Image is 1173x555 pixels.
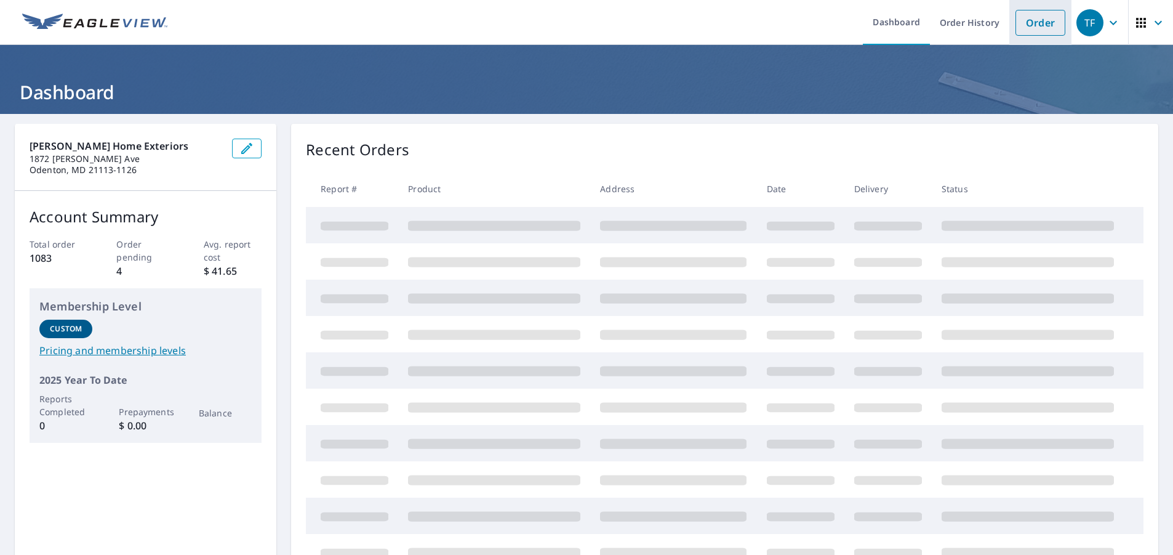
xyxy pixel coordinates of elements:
th: Report # [306,171,398,207]
p: Membership Level [39,298,252,315]
p: Order pending [116,238,174,264]
a: Order [1015,10,1065,36]
p: 0 [39,418,92,433]
th: Address [590,171,756,207]
p: Reports Completed [39,392,92,418]
div: TF [1076,9,1103,36]
p: Balance [199,407,252,419]
th: Date [757,171,844,207]
th: Product [398,171,590,207]
p: 4 [116,264,174,278]
p: $ 0.00 [119,418,172,433]
p: 1872 [PERSON_NAME] Ave [30,153,222,164]
th: Delivery [844,171,932,207]
p: $ 41.65 [204,264,262,278]
p: Account Summary [30,206,262,228]
p: Recent Orders [306,139,409,161]
p: Prepayments [119,405,172,418]
h1: Dashboard [15,79,1158,105]
th: Status [932,171,1124,207]
p: Odenton, MD 21113-1126 [30,164,222,176]
p: Total order [30,238,87,251]
p: [PERSON_NAME] Home Exteriors [30,139,222,153]
p: 2025 Year To Date [39,373,252,387]
img: EV Logo [22,14,167,32]
p: Custom [50,323,82,334]
p: Avg. report cost [204,238,262,264]
a: Pricing and membership levels [39,343,252,358]
p: 1083 [30,251,87,265]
